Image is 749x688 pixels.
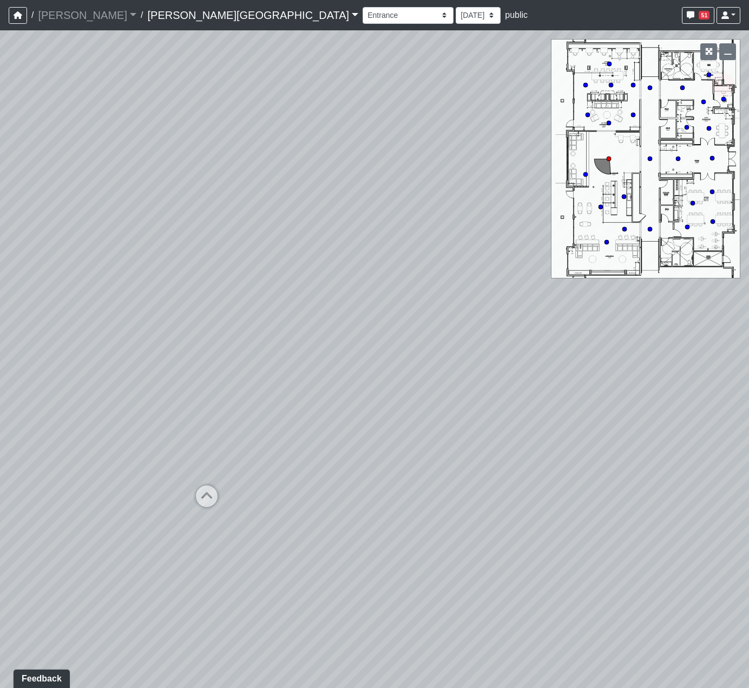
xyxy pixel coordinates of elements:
button: 51 [682,7,714,24]
span: public [505,10,528,20]
a: [PERSON_NAME] [38,4,136,26]
a: [PERSON_NAME][GEOGRAPHIC_DATA] [147,4,358,26]
span: / [27,4,38,26]
span: / [136,4,147,26]
iframe: Ybug feedback widget [8,666,72,688]
span: 51 [699,11,709,20]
